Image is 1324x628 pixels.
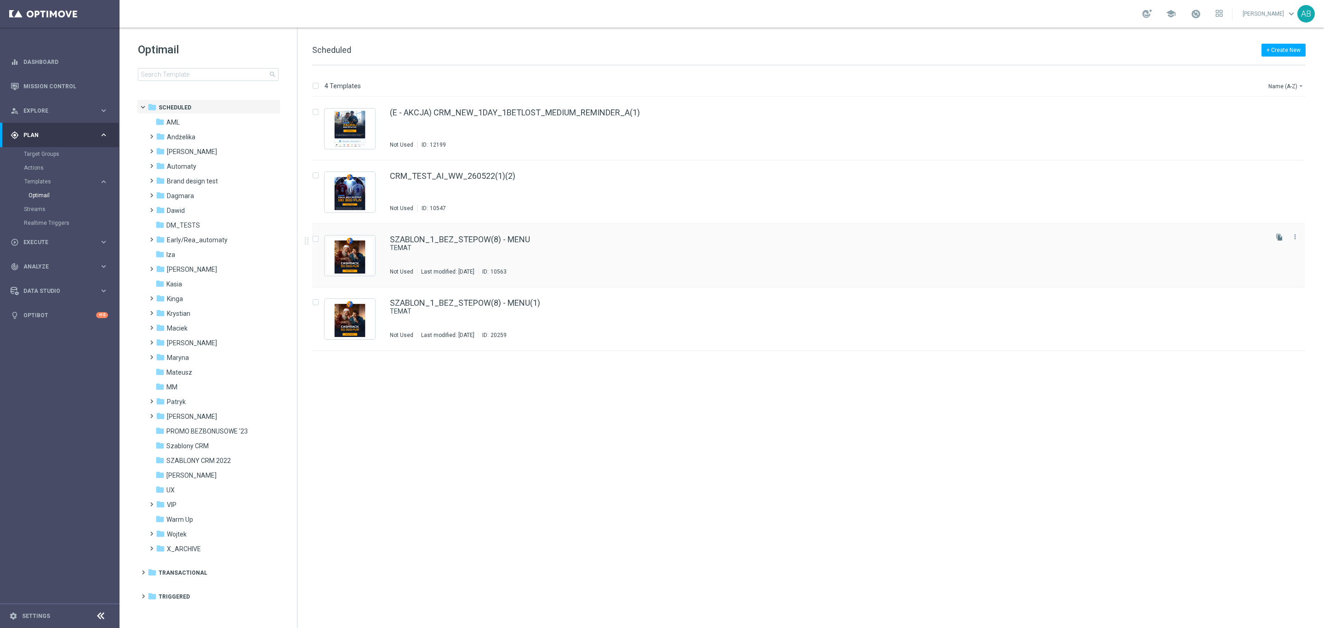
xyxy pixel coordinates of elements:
[24,179,99,184] div: Templates
[327,238,373,274] img: 10563.jpeg
[430,205,446,212] div: 10547
[167,339,217,347] span: Marcin G.
[24,178,108,185] button: Templates keyboard_arrow_right
[29,192,96,199] a: Optimail
[24,164,96,171] a: Actions
[10,312,108,319] button: lightbulb Optibot +10
[390,205,413,212] div: Not Used
[138,42,279,57] h1: Optimail
[23,303,96,327] a: Optibot
[24,206,96,213] a: Streams
[1166,9,1176,19] span: school
[390,172,515,180] a: CRM_TEST_AI_WW_260522(1)(2)
[156,191,165,200] i: folder
[10,263,108,270] button: track_changes Analyze keyboard_arrow_right
[156,176,165,185] i: folder
[24,216,119,230] div: Realtime Triggers
[11,311,19,320] i: lightbulb
[11,58,19,66] i: equalizer
[491,268,507,275] div: 10563
[1273,231,1285,243] button: file_copy
[138,68,279,81] input: Search Template
[430,141,446,148] div: 12199
[11,50,108,74] div: Dashboard
[390,108,640,117] a: (E - AKCJA) CRM_NEW_1DAY_1BETLOST_MEDIUM_REMINDER_A(1)
[29,188,119,202] div: Optimail
[167,236,228,244] span: Early/Rea_automaty
[10,83,108,90] button: Mission Control
[156,294,165,303] i: folder
[390,244,1266,252] div: TEMAT
[99,131,108,139] i: keyboard_arrow_right
[1286,9,1296,19] span: keyboard_arrow_down
[1297,5,1315,23] div: AB
[478,331,507,339] div: ID:
[23,288,99,294] span: Data Studio
[166,471,217,480] span: Tomek K.
[155,279,165,288] i: folder
[167,530,187,538] span: Wojtek
[155,117,165,126] i: folder
[166,251,175,259] span: Iza
[9,612,17,620] i: settings
[167,412,217,421] span: Piotr G.
[11,303,108,327] div: Optibot
[159,593,190,601] span: Triggered
[167,324,188,332] span: Maciek
[390,235,530,244] a: SZABLON_1_BEZ_STEPOW(8) - MENU
[99,286,108,295] i: keyboard_arrow_right
[10,107,108,114] div: person_search Explore keyboard_arrow_right
[156,161,165,171] i: folder
[167,501,177,509] span: VIP
[303,287,1322,351] div: Press SPACE to select this row.
[166,368,192,377] span: Mateusz
[156,132,165,141] i: folder
[390,141,413,148] div: Not Used
[24,219,96,227] a: Realtime Triggers
[166,280,182,288] span: Kasia
[155,220,165,229] i: folder
[156,544,165,553] i: folder
[327,174,373,210] img: 10547.jpeg
[417,331,478,339] div: Last modified: [DATE]
[312,45,351,55] span: Scheduled
[167,206,185,215] span: Dawid
[167,148,217,156] span: Antoni L.
[166,442,209,450] span: Szablony CRM
[156,206,165,215] i: folder
[166,486,175,494] span: UX
[167,295,183,303] span: Kinga
[11,74,108,98] div: Mission Control
[166,427,248,435] span: PROMO BEZBONUSOWE '23
[155,514,165,524] i: folder
[156,308,165,318] i: folder
[10,131,108,139] button: gps_fixed Plan keyboard_arrow_right
[303,97,1322,160] div: Press SPACE to select this row.
[155,426,165,435] i: folder
[1297,82,1305,90] i: arrow_drop_down
[11,287,99,295] div: Data Studio
[167,545,201,553] span: X_ARCHIVE
[156,338,165,347] i: folder
[10,287,108,295] div: Data Studio keyboard_arrow_right
[1276,234,1283,241] i: file_copy
[11,107,19,115] i: person_search
[156,529,165,538] i: folder
[390,307,1245,316] a: TEMAT
[156,353,165,362] i: folder
[155,367,165,377] i: folder
[1290,231,1300,242] button: more_vert
[303,224,1322,287] div: Press SPACE to select this row.
[325,82,361,90] p: 4 Templates
[167,265,217,274] span: Kamil N.
[1267,80,1306,91] button: Name (A-Z)arrow_drop_down
[24,147,119,161] div: Target Groups
[167,398,186,406] span: Patryk
[166,457,231,465] span: SZABLONY CRM 2022
[1242,7,1297,21] a: [PERSON_NAME]keyboard_arrow_down
[24,161,119,175] div: Actions
[156,323,165,332] i: folder
[10,239,108,246] div: play_circle_outline Execute keyboard_arrow_right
